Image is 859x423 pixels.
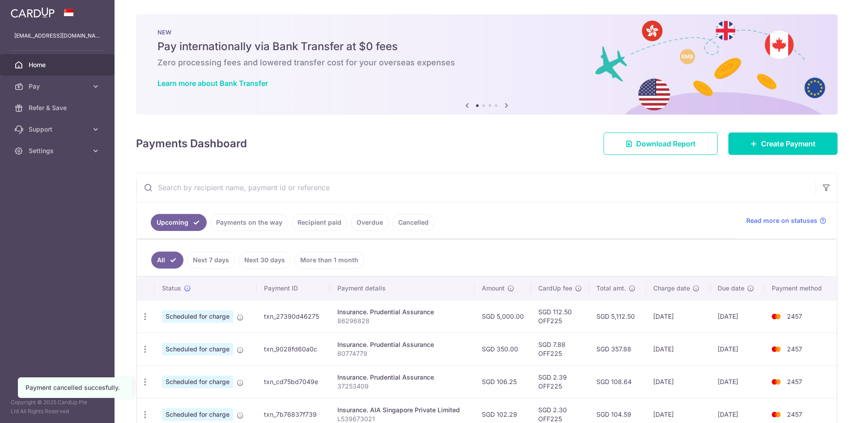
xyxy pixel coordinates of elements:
p: 86296828 [337,316,468,325]
span: Pay [29,82,88,91]
a: Next 30 days [238,252,291,269]
td: [DATE] [710,365,765,398]
td: [DATE] [710,333,765,365]
p: [EMAIL_ADDRESS][DOMAIN_NAME] [14,31,100,40]
span: Download Report [636,138,696,149]
span: Due date [718,284,744,293]
td: txn_9028fd60a0c [257,333,330,365]
td: SGD 5,112.50 [589,300,646,333]
span: 2457 [787,410,802,418]
iframe: Opens a widget where you can find more information [802,396,850,419]
span: Refer & Save [29,103,88,112]
div: Insurance. Prudential Assurance [337,373,468,382]
div: Insurance. Prudential Assurance [337,308,468,316]
a: Payments on the way [210,214,288,231]
img: Bank Card [767,344,785,355]
a: Read more on statuses [746,216,826,225]
a: Recipient paid [292,214,347,231]
a: All [151,252,183,269]
span: Charge date [653,284,690,293]
span: Amount [482,284,505,293]
td: SGD 108.64 [589,365,646,398]
span: Scheduled for charge [162,376,233,388]
h4: Payments Dashboard [136,136,247,152]
h6: Zero processing fees and lowered transfer cost for your overseas expenses [157,57,816,68]
td: SGD 106.25 [475,365,531,398]
h5: Pay internationally via Bank Transfer at $0 fees [157,39,816,54]
a: Create Payment [728,132,838,155]
td: SGD 2.39 OFF225 [531,365,589,398]
td: txn_27390d46275 [257,300,330,333]
span: 2457 [787,345,802,353]
img: CardUp [11,7,55,18]
th: Payment method [765,277,837,300]
span: CardUp fee [538,284,572,293]
td: SGD 357.88 [589,333,646,365]
span: Home [29,60,88,69]
td: SGD 112.50 OFF225 [531,300,589,333]
div: Insurance. AIA Singapore Private Limited [337,406,468,414]
a: Cancelled [392,214,434,231]
a: Overdue [351,214,389,231]
span: Scheduled for charge [162,343,233,355]
a: Learn more about Bank Transfer [157,79,268,88]
span: 2457 [787,378,802,385]
p: NEW [157,29,816,36]
img: Bank transfer banner [136,14,838,115]
p: 80774779 [337,349,468,358]
input: Search by recipient name, payment id or reference [136,173,816,202]
a: Upcoming [151,214,207,231]
span: Scheduled for charge [162,310,233,323]
img: Bank Card [767,311,785,322]
span: Read more on statuses [746,216,817,225]
span: Support [29,125,88,134]
span: Create Payment [761,138,816,149]
td: [DATE] [646,333,710,365]
td: SGD 350.00 [475,333,531,365]
img: Bank Card [767,376,785,387]
td: [DATE] [646,300,710,333]
div: Insurance. Prudential Assurance [337,340,468,349]
td: SGD 7.88 OFF225 [531,333,589,365]
p: 37253409 [337,382,468,391]
td: [DATE] [646,365,710,398]
a: Download Report [604,132,718,155]
img: Bank Card [767,409,785,420]
td: txn_cd75bd7049e [257,365,330,398]
span: Total amt. [596,284,626,293]
span: Settings [29,146,88,155]
span: 2457 [787,312,802,320]
th: Payment ID [257,277,330,300]
div: Payment cancelled succesfully. [26,383,125,392]
span: Status [162,284,181,293]
th: Payment details [330,277,475,300]
a: More than 1 month [294,252,364,269]
td: [DATE] [710,300,765,333]
td: SGD 5,000.00 [475,300,531,333]
a: Next 7 days [187,252,235,269]
span: Scheduled for charge [162,408,233,421]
